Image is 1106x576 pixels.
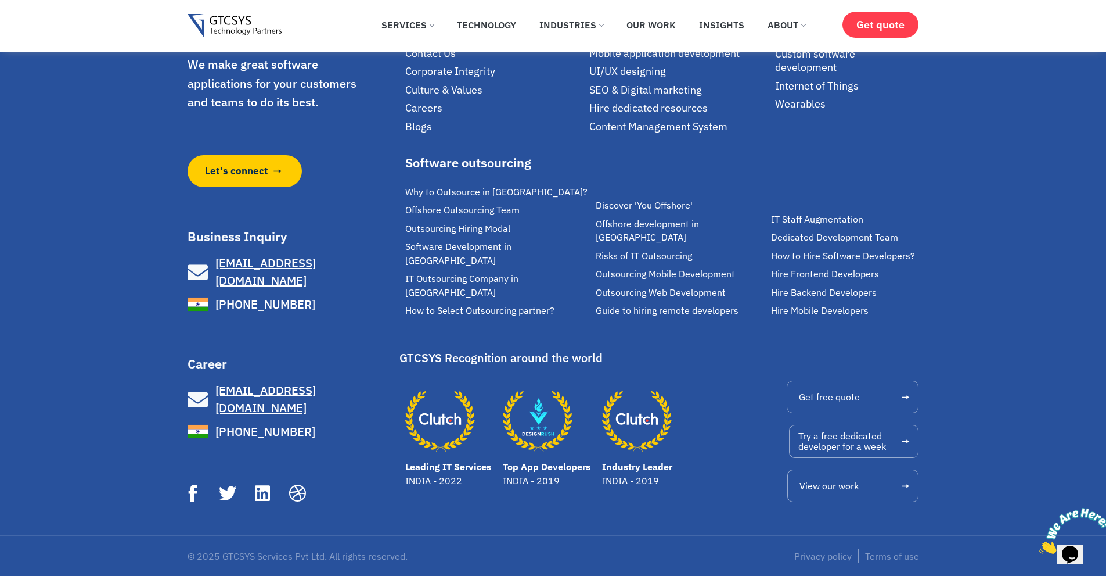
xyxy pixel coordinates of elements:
[212,423,315,441] span: [PHONE_NUMBER]
[775,79,919,92] a: Internet of Things
[405,65,495,78] span: Corporate Integrity
[405,304,554,317] span: How to Select Outsourcing partner?
[5,5,77,51] img: Chat attention grabber
[771,231,898,244] span: Dedicated Development Team
[405,120,583,133] a: Blogs
[775,97,919,110] a: Wearables
[596,267,765,281] a: Outsourcing Mobile Development
[775,47,919,74] a: Custom software development
[589,101,708,115] span: Hire dedicated resources
[405,240,590,267] a: Software Development in [GEOGRAPHIC_DATA]
[799,392,860,402] span: Get free quote
[771,267,925,281] a: Hire Frontend Developers
[771,249,925,263] a: How to Hire Software Developers?
[205,164,268,178] span: Let's connect
[618,12,685,38] a: Our Work
[188,294,374,314] a: [PHONE_NUMBER]
[212,296,315,313] span: [PHONE_NUMBER]
[405,304,590,317] a: How to Select Outsourcing partner?
[405,83,583,96] a: Culture & Values
[503,474,590,488] p: INDIA - 2019
[771,267,879,281] span: Hire Frontend Developers
[794,549,852,563] a: Privacy policy
[787,381,918,413] a: Get free quote
[405,46,456,60] span: Contact Us
[771,213,863,226] span: IT Staff Augmentation
[771,286,877,299] span: Hire Backend Developers
[771,249,915,263] span: How to Hire Software Developers?
[405,474,491,488] p: INDIA - 2022
[188,357,374,370] h3: Career
[596,249,692,263] span: Risks of IT Outsourcing
[188,255,374,289] a: [EMAIL_ADDRESS][DOMAIN_NAME]
[865,549,919,563] a: Terms of use
[596,286,765,299] a: Outsourcing Web Development
[215,382,316,416] span: [EMAIL_ADDRESS][DOMAIN_NAME]
[405,101,442,115] span: Careers
[690,12,753,38] a: Insights
[405,203,520,217] span: Offshore Outsourcing Team
[503,387,572,456] a: Top App Developers
[1034,503,1106,559] iframe: chat widget
[405,120,432,133] span: Blogs
[589,65,666,78] span: UI/UX designing
[596,304,765,317] a: Guide to hiring remote developers
[771,213,925,226] a: IT Staff Augmentation
[405,222,510,235] span: Outsourcing Hiring Modal
[799,481,859,491] span: View our work
[405,272,590,299] a: IT Outsourcing Company in [GEOGRAPHIC_DATA]
[405,65,583,78] a: Corporate Integrity
[771,286,925,299] a: Hire Backend Developers
[596,249,765,263] a: Risks of IT Outsourcing
[405,387,475,456] a: Leading IT Services
[188,421,374,442] a: [PHONE_NUMBER]
[596,267,735,281] span: Outsourcing Mobile Development
[405,83,482,96] span: Culture & Values
[405,185,590,199] a: Why to Outsource in [GEOGRAPHIC_DATA]?
[771,304,869,317] span: Hire Mobile Developers
[596,199,765,212] a: Discover 'You Offshore'
[602,474,672,488] p: INDIA - 2019
[589,46,740,60] span: Mobile application development
[405,461,491,473] a: Leading IT Services
[405,46,583,60] a: Contact Us
[798,431,886,452] span: Try a free dedicated developer for a week
[856,19,905,31] span: Get quote
[759,12,814,38] a: About
[448,12,525,38] a: Technology
[589,46,769,60] a: Mobile application development
[589,83,702,96] span: SEO & Digital marketing
[399,347,603,369] div: GTCSYS Recognition around the world
[405,156,590,169] div: Software outsourcing
[589,120,769,133] a: Content Management System
[596,304,738,317] span: Guide to hiring remote developers
[789,425,918,458] a: Try a free dedicateddeveloper for a week
[589,65,769,78] a: UI/UX designing
[596,217,765,245] a: Offshore development in [GEOGRAPHIC_DATA]
[531,12,612,38] a: Industries
[188,14,282,38] img: Gtcsys logo
[602,387,672,456] a: Industry Leader
[503,461,590,473] a: Top App Developers
[771,231,925,244] a: Dedicated Development Team
[405,222,590,235] a: Outsourcing Hiring Modal
[842,12,918,38] a: Get quote
[188,55,374,112] p: We make great software applications for your customers and teams to do its best.
[775,79,859,92] span: Internet of Things
[405,203,590,217] a: Offshore Outsourcing Team
[188,382,374,417] a: [EMAIL_ADDRESS][DOMAIN_NAME]
[373,12,442,38] a: Services
[215,255,316,288] span: [EMAIL_ADDRESS][DOMAIN_NAME]
[589,120,727,133] span: Content Management System
[188,230,374,243] h3: Business Inquiry
[602,461,672,473] a: Industry Leader
[589,101,769,115] a: Hire dedicated resources
[188,155,302,187] a: Let's connect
